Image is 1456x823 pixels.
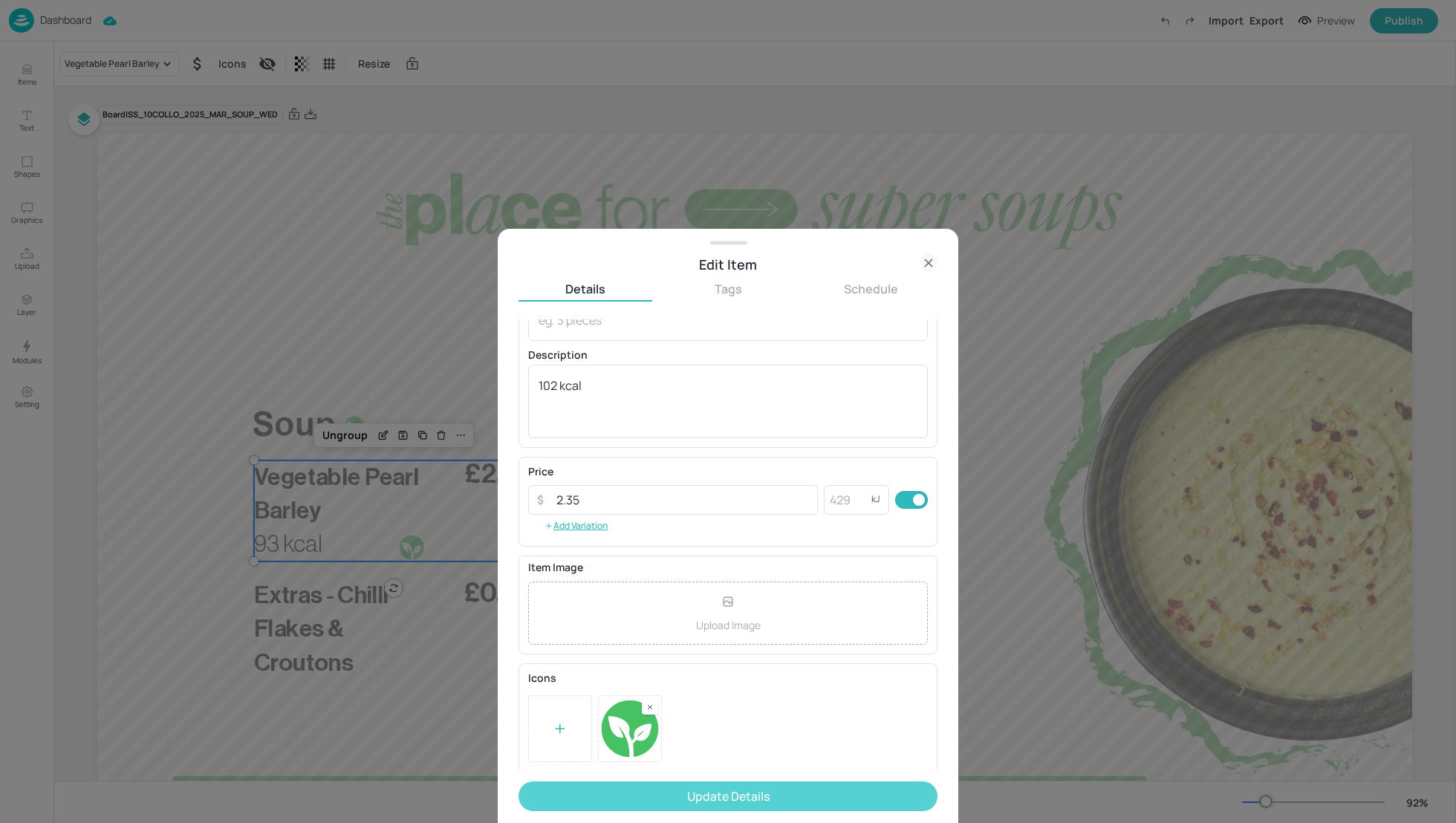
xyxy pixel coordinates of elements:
[519,254,937,275] div: Edit Item
[824,485,871,515] input: 429
[528,350,928,360] p: Description
[528,515,624,537] button: Add Variation
[696,617,761,633] p: Upload Image
[804,281,937,297] button: Schedule
[528,562,928,573] p: Item Image
[528,466,553,477] p: Price
[519,281,652,297] button: Details
[642,699,658,715] div: Remove image
[539,377,917,426] textarea: 102 kcal
[528,673,928,683] p: Icons
[519,781,937,811] button: Update Details
[547,485,818,515] input: 10
[871,494,880,504] p: kJ
[599,697,661,760] img: 2024-10-03-17279706324850as04tic4azt.svg
[661,281,795,297] button: Tags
